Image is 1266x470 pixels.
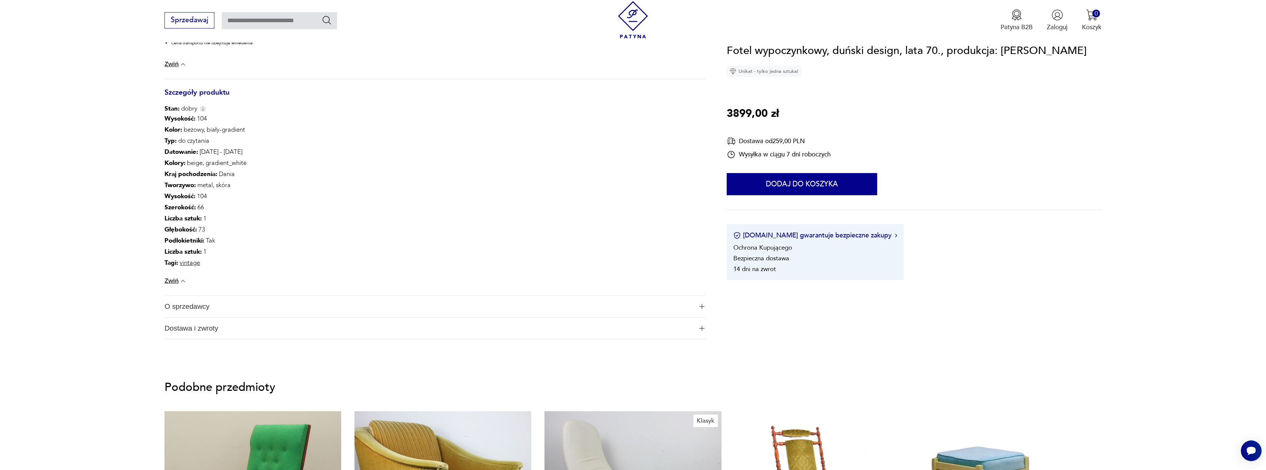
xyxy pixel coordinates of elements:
img: chevron down [179,277,187,285]
button: Zwiń [164,61,187,68]
b: Kraj pochodzenia : [164,170,217,178]
img: chevron down [179,61,187,68]
img: Ikona koszyka [1086,9,1097,21]
button: Szukaj [322,15,332,26]
div: Dostawa od 259,00 PLN [727,136,831,146]
span: dobry [164,104,197,113]
b: Wysokość : [164,192,196,200]
b: Kolory : [164,159,186,167]
p: 66 [164,202,247,213]
b: Kolor: [164,125,182,134]
a: Ikona medaluPatyna B2B [1001,9,1033,31]
button: Zaloguj [1047,9,1068,31]
b: Tagi: [164,258,178,267]
button: Zwiń [164,277,187,285]
b: Podłokietniki : [164,236,204,245]
img: Ikona medalu [1011,9,1022,21]
li: Bezpieczna dostawa [733,254,789,263]
img: Ikona plusa [699,326,705,331]
button: [DOMAIN_NAME] gwarantuje bezpieczne zakupy [733,231,897,240]
b: Typ : [164,136,177,145]
p: Dania [164,169,247,180]
p: Zaloguj [1047,23,1068,31]
img: Ikona plusa [699,304,705,309]
button: Patyna B2B [1001,9,1033,31]
p: 104 [164,191,247,202]
h1: Fotel wypoczynkowy, duński design, lata 70., produkcja: [PERSON_NAME] [727,43,1087,60]
p: metal, skóra [164,180,247,191]
button: Ikona plusaDostawa i zwroty [164,318,705,339]
img: Ikona certyfikatu [733,232,741,239]
p: do czytania [164,135,247,146]
p: beżowy, biały-gradient [164,124,247,135]
b: Wysokość : [164,114,196,123]
p: [DATE] - [DATE] [164,146,247,158]
p: 104 [164,113,247,124]
p: 73 [164,224,247,235]
li: 14 dni na zwrot [733,265,776,274]
li: Ochrona Kupującego [733,244,792,252]
div: Unikat - tylko jedna sztuka! [727,66,801,77]
div: 0 [1092,10,1100,17]
p: 3899,00 zł [727,105,779,122]
b: Liczba sztuk : [164,214,202,223]
li: Cena transportu nie obejmuje wniesienia. [171,40,705,46]
b: Datowanie : [164,148,198,156]
iframe: Smartsupp widget button [1241,440,1262,461]
button: 0Koszyk [1082,9,1102,31]
img: Ikona diamentu [730,68,736,75]
img: Patyna - sklep z meblami i dekoracjami vintage [614,1,652,38]
img: Ikona dostawy [727,136,736,146]
p: 1 [164,213,247,224]
button: Dodaj do koszyka [727,173,877,196]
p: Koszyk [1082,23,1102,31]
span: O sprzedawcy [164,296,693,317]
div: Wysyłka w ciągu 7 dni roboczych [727,150,831,159]
a: Sprzedawaj [164,18,214,24]
b: Szerokość : [164,203,196,212]
a: vintage [180,258,200,267]
p: 1 [164,246,247,257]
b: Liczba sztuk: [164,247,202,256]
img: Ikonka użytkownika [1052,9,1063,21]
button: Sprzedawaj [164,12,214,28]
b: Głębokość : [164,225,197,234]
span: Dostawa i zwroty [164,318,693,339]
b: Stan: [164,104,180,113]
p: Tak [164,235,247,246]
b: Tworzywo : [164,181,196,189]
button: Ikona plusaO sprzedawcy [164,296,705,317]
h3: Szczegóły produktu [164,90,705,105]
img: Info icon [200,106,206,112]
img: Ikona strzałki w prawo [895,234,897,237]
p: Patyna B2B [1001,23,1033,31]
p: Podobne przedmioty [164,382,1102,393]
p: beige, gradient_white [164,158,247,169]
